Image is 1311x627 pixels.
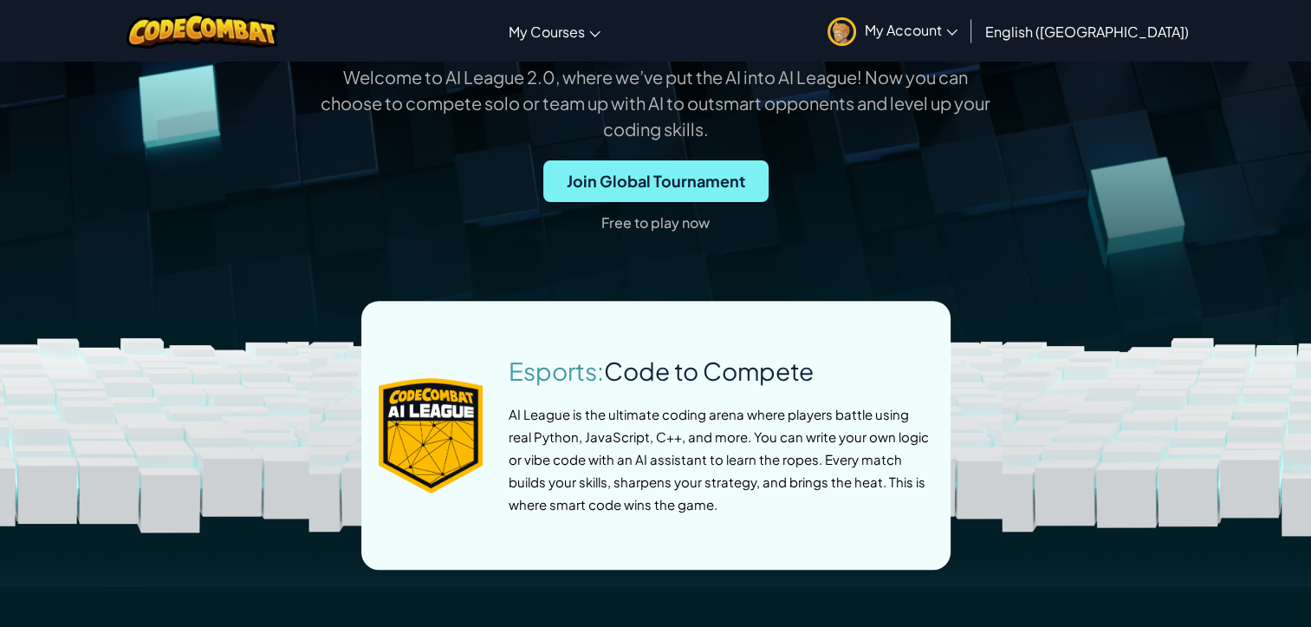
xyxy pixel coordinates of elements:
a: My Account [819,3,966,58]
span: My Courses [509,23,585,41]
div: AI League is the ultimate coding arena where players battle using real Python, JavaScript, C++, a... [509,403,933,516]
span: Code to Compete [604,356,814,386]
span: English ([GEOGRAPHIC_DATA]) [985,23,1189,41]
img: avatar [827,17,856,46]
a: English ([GEOGRAPHIC_DATA]) [977,8,1197,55]
span: Esports: [509,356,604,386]
span: My Account [865,21,957,39]
a: My Courses [500,8,609,55]
button: Join Global Tournament [543,160,769,202]
p: Welcome to AI League 2.0, where we’ve put the AI into AI League! Now you can [34,65,1278,89]
img: CodeCombat logo [127,13,278,49]
img: ai-league-logo [379,378,483,493]
p: choose to compete solo or team up with AI to outsmart opponents and level up your [34,91,1278,115]
p: coding skills. [34,117,1278,141]
p: Free to play now [601,209,710,237]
